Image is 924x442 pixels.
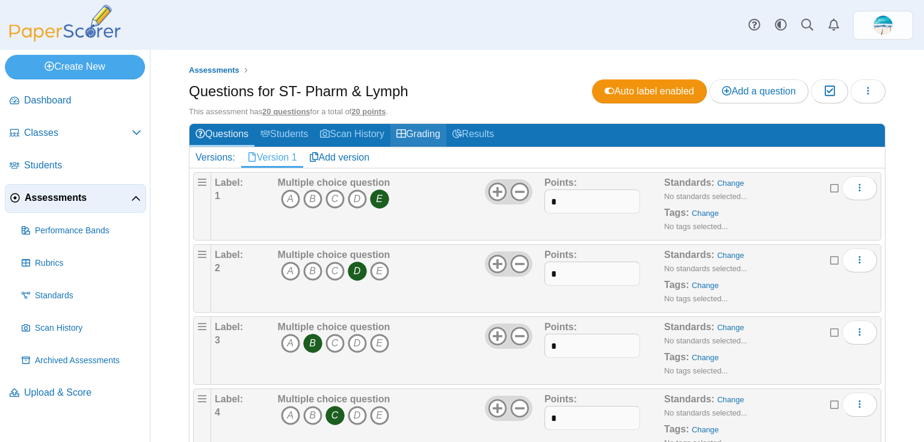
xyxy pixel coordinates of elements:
i: A [281,189,300,209]
span: Standards [35,290,141,302]
b: Standards: [664,322,715,332]
i: E [370,189,389,209]
i: C [325,262,345,281]
button: More options [842,393,877,417]
b: 1 [215,191,220,201]
b: Points: [544,177,577,188]
i: A [281,334,300,353]
a: Classes [5,119,146,148]
b: Label: [215,322,243,332]
a: Students [5,152,146,180]
div: This assessment has for a total of . [189,106,885,117]
u: 20 points [351,107,386,116]
a: Create New [5,55,145,79]
b: Label: [215,177,243,188]
small: No tags selected... [664,294,728,303]
b: Standards: [664,394,715,404]
i: B [303,334,322,353]
b: Standards: [664,177,715,188]
a: Standards [17,281,146,310]
a: Students [254,124,314,146]
small: No standards selected... [664,264,747,273]
b: 3 [215,335,220,345]
b: Points: [544,250,577,260]
i: D [348,406,367,425]
b: Tags: [664,352,689,362]
i: E [370,262,389,281]
b: 2 [215,263,220,273]
a: Add version [303,147,376,168]
i: B [303,189,322,209]
b: Label: [215,394,243,404]
i: D [348,189,367,209]
a: Change [717,395,744,404]
b: Points: [544,394,577,404]
span: Assessments [25,191,131,204]
a: Performance Bands [17,216,146,245]
a: Add a question [709,79,808,103]
a: Version 1 [241,147,303,168]
a: Questions [189,124,254,146]
small: No standards selected... [664,336,747,345]
i: E [370,334,389,353]
i: B [303,406,322,425]
b: Tags: [664,280,689,290]
button: More options [842,248,877,272]
i: C [325,406,345,425]
div: Versions: [189,147,241,168]
a: Upload & Score [5,379,146,408]
span: Scan History [35,322,141,334]
a: Scan History [314,124,390,146]
span: Performance Bands [35,225,141,237]
a: Results [446,124,500,146]
small: No tags selected... [664,366,728,375]
b: Label: [215,250,243,260]
i: A [281,262,300,281]
a: ps.H1yuw66FtyTk4FxR [853,11,913,40]
div: Drag handle [193,316,211,385]
small: No tags selected... [664,222,728,231]
h1: Questions for ST- Pharm & Lymph [189,81,408,102]
b: 4 [215,407,220,417]
span: Chrissy Greenberg [873,16,893,35]
b: Tags: [664,424,689,434]
a: Change [717,323,744,332]
b: Points: [544,322,577,332]
a: Alerts [821,12,847,38]
i: D [348,334,367,353]
a: Auto label enabled [592,79,707,103]
div: Drag handle [193,244,211,313]
span: Assessments [189,66,239,75]
button: More options [842,321,877,345]
span: Rubrics [35,257,141,269]
span: Classes [24,126,132,140]
a: Scan History [17,314,146,343]
b: Tags: [664,207,689,218]
i: A [281,406,300,425]
span: Upload & Score [24,386,141,399]
span: Students [24,159,141,172]
button: More options [842,176,877,200]
span: Dashboard [24,94,141,107]
a: Rubrics [17,249,146,278]
i: D [348,262,367,281]
span: Add a question [722,86,796,96]
b: Multiple choice question [278,177,390,188]
i: C [325,189,345,209]
small: No standards selected... [664,192,747,201]
span: Auto label enabled [605,86,694,96]
a: Change [692,353,719,362]
img: ps.H1yuw66FtyTk4FxR [873,16,893,35]
small: No standards selected... [664,408,747,417]
b: Multiple choice question [278,394,390,404]
i: C [325,334,345,353]
i: B [303,262,322,281]
span: Archived Assessments [35,355,141,367]
b: Multiple choice question [278,322,390,332]
img: PaperScorer [5,5,125,41]
a: Change [692,209,719,218]
a: Change [717,251,744,260]
a: Assessments [186,63,242,78]
a: Change [717,179,744,188]
a: Archived Assessments [17,346,146,375]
